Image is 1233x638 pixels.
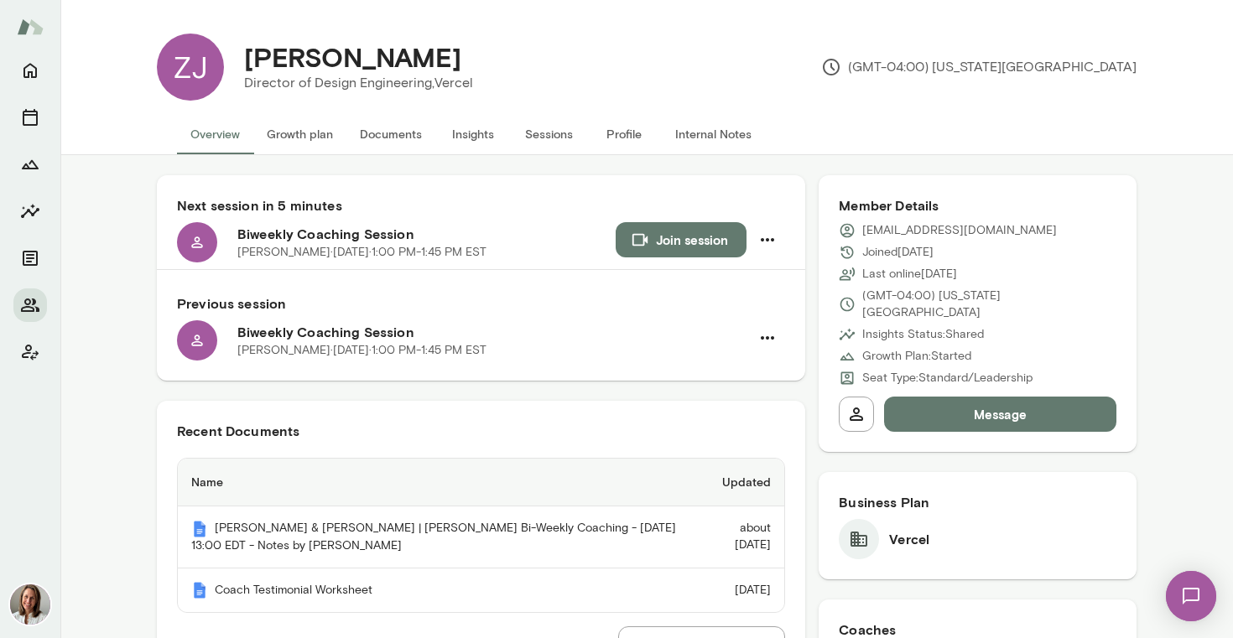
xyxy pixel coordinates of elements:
td: about [DATE] [695,506,784,568]
button: Home [13,54,47,87]
button: Growth plan [253,114,346,154]
button: Insights [13,195,47,228]
div: ZJ [157,34,224,101]
p: (GMT-04:00) [US_STATE][GEOGRAPHIC_DATA] [821,57,1137,77]
p: Director of Design Engineering, Vercel [244,73,473,93]
th: [PERSON_NAME] & [PERSON_NAME] | [PERSON_NAME] Bi-Weekly Coaching - [DATE] 13:00 EDT - Notes by [P... [178,506,695,568]
button: Overview [177,114,253,154]
button: Members [13,288,47,322]
h6: Member Details [839,195,1116,215]
img: Andrea Mayendia [10,584,50,625]
p: [PERSON_NAME] · [DATE] · 1:00 PM-1:45 PM EST [237,342,486,359]
p: Seat Type: Standard/Leadership [862,370,1033,386]
h6: Previous session [177,293,785,314]
h6: Recent Documents [177,421,785,441]
h6: Biweekly Coaching Session [237,322,750,342]
button: Profile [586,114,662,154]
td: [DATE] [695,568,784,613]
img: Mento [191,521,208,537]
button: Join session [616,222,747,257]
p: [PERSON_NAME] · [DATE] · 1:00 PM-1:45 PM EST [237,244,486,261]
th: Name [178,459,695,506]
p: Joined [DATE] [862,244,934,261]
h6: Next session in 5 minutes [177,195,785,215]
th: Updated [695,459,784,506]
button: Documents [346,114,435,154]
p: Last online [DATE] [862,266,957,283]
p: Growth Plan: Started [862,348,971,365]
p: Insights Status: Shared [862,326,984,343]
p: [EMAIL_ADDRESS][DOMAIN_NAME] [862,222,1057,239]
h6: Business Plan [839,492,1116,512]
button: Sessions [13,101,47,134]
h6: Vercel [889,529,929,549]
img: Mento [17,11,44,43]
button: Growth Plan [13,148,47,181]
h6: Biweekly Coaching Session [237,224,616,244]
h4: [PERSON_NAME] [244,41,461,73]
th: Coach Testimonial Worksheet [178,568,695,613]
button: Internal Notes [662,114,765,154]
button: Message [884,397,1116,432]
button: Sessions [511,114,586,154]
img: Mento [191,582,208,599]
button: Insights [435,114,511,154]
button: Client app [13,335,47,369]
p: (GMT-04:00) [US_STATE][GEOGRAPHIC_DATA] [862,288,1116,321]
button: Documents [13,241,47,275]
